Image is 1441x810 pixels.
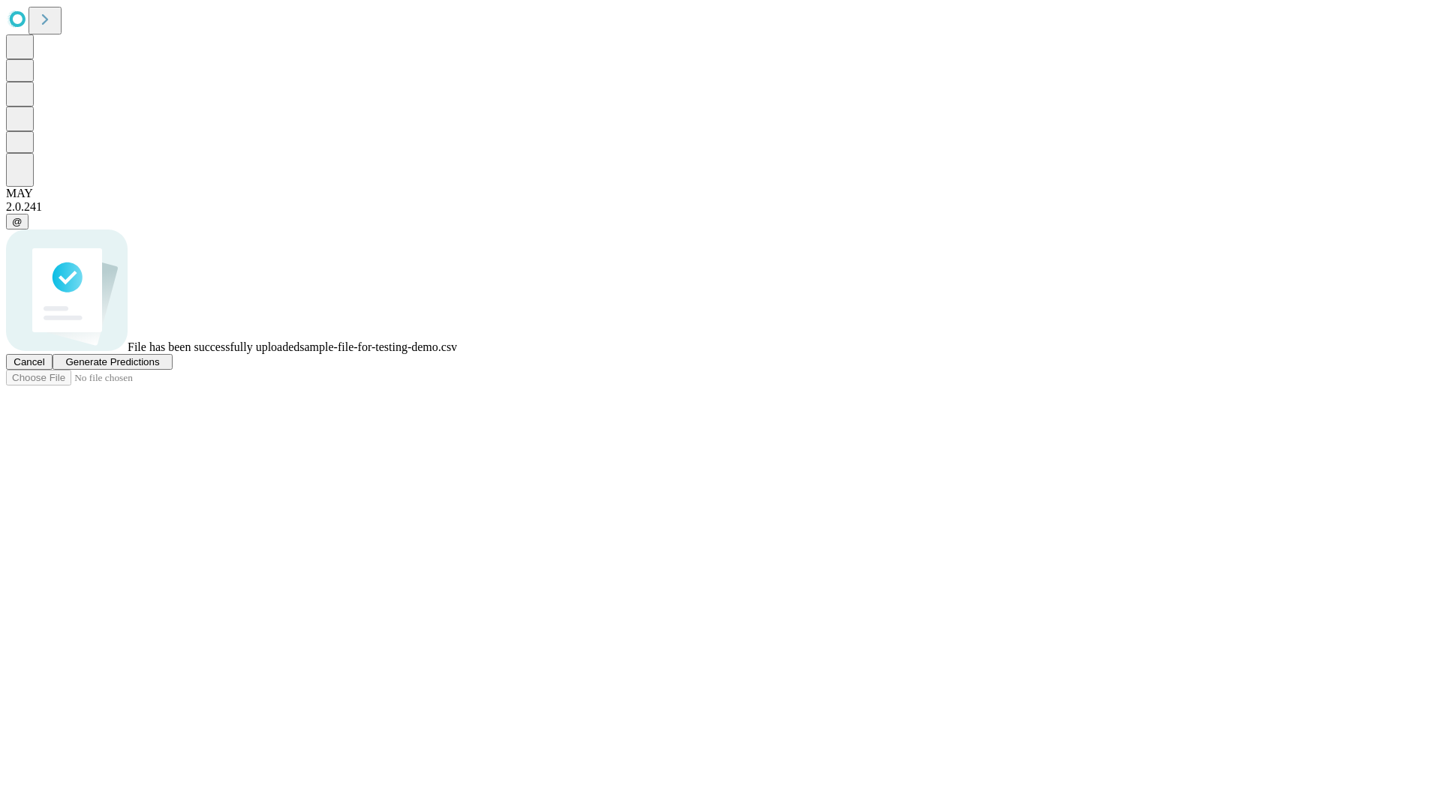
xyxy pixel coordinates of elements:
button: Generate Predictions [53,354,173,370]
span: File has been successfully uploaded [128,340,299,353]
span: @ [12,216,23,227]
span: sample-file-for-testing-demo.csv [299,340,457,353]
span: Generate Predictions [65,356,159,367]
div: 2.0.241 [6,200,1435,214]
div: MAY [6,187,1435,200]
span: Cancel [14,356,45,367]
button: @ [6,214,29,229]
button: Cancel [6,354,53,370]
